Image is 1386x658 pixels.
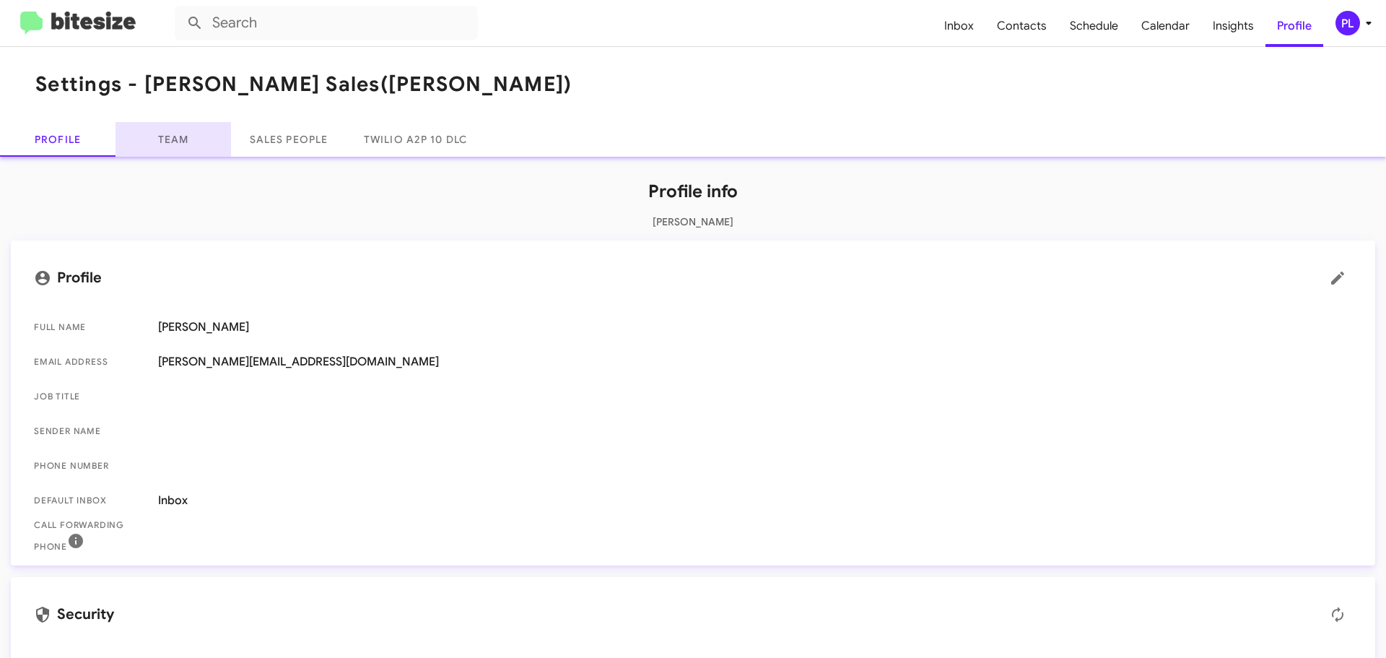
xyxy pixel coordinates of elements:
[346,122,484,157] a: Twilio A2P 10 DLC
[115,122,231,157] a: Team
[34,320,147,334] span: Full Name
[34,389,147,404] span: Job Title
[11,180,1375,203] h1: Profile info
[35,73,572,96] h1: Settings - [PERSON_NAME] Sales
[158,355,1352,369] span: [PERSON_NAME][EMAIL_ADDRESS][DOMAIN_NAME]
[34,600,1352,629] mat-card-title: Security
[34,518,147,554] span: Call Forwarding Phone
[34,264,1352,293] mat-card-title: Profile
[34,459,147,473] span: Phone number
[231,122,346,157] a: Sales People
[1265,5,1323,47] a: Profile
[1058,5,1130,47] a: Schedule
[933,5,985,47] a: Inbox
[1201,5,1265,47] a: Insights
[34,424,147,438] span: Sender Name
[1335,11,1360,35] div: PL
[1130,5,1201,47] a: Calendar
[34,493,147,508] span: Default Inbox
[985,5,1058,47] a: Contacts
[1323,11,1370,35] button: PL
[158,320,1352,334] span: [PERSON_NAME]
[11,215,1375,229] p: [PERSON_NAME]
[158,493,1352,508] span: Inbox
[175,6,478,40] input: Search
[34,355,147,369] span: Email Address
[380,72,572,97] span: ([PERSON_NAME])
